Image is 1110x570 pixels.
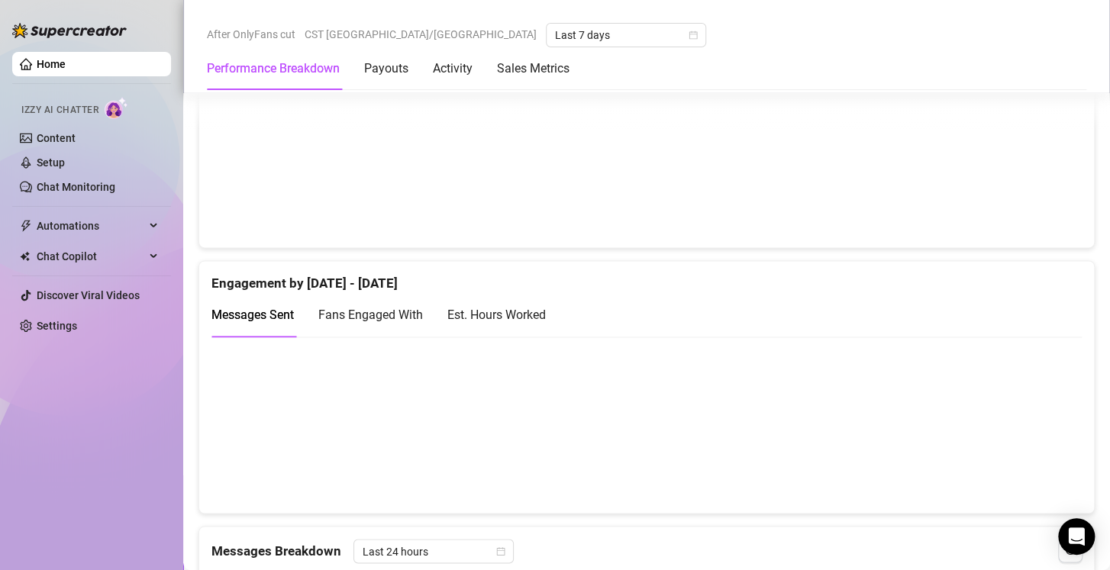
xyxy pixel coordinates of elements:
[37,244,145,269] span: Chat Copilot
[37,132,76,144] a: Content
[364,60,408,78] div: Payouts
[211,539,1082,563] div: Messages Breakdown
[37,214,145,238] span: Automations
[37,156,65,169] a: Setup
[318,308,423,322] span: Fans Engaged With
[211,308,294,322] span: Messages Sent
[207,23,295,46] span: After OnlyFans cut
[37,181,115,193] a: Chat Monitoring
[497,60,570,78] div: Sales Metrics
[207,60,340,78] div: Performance Breakdown
[1058,518,1095,555] div: Open Intercom Messenger
[555,24,697,47] span: Last 7 days
[37,58,66,70] a: Home
[433,60,473,78] div: Activity
[37,320,77,332] a: Settings
[363,539,505,562] span: Last 24 hours
[496,546,505,556] span: calendar
[305,23,537,46] span: CST [GEOGRAPHIC_DATA]/[GEOGRAPHIC_DATA]
[689,31,698,40] span: calendar
[105,97,128,119] img: AI Chatter
[12,23,127,38] img: logo-BBDzfeDw.svg
[20,251,30,262] img: Chat Copilot
[211,261,1082,294] div: Engagement by [DATE] - [DATE]
[21,103,98,118] span: Izzy AI Chatter
[20,220,32,232] span: thunderbolt
[37,289,140,301] a: Discover Viral Videos
[447,305,546,324] div: Est. Hours Worked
